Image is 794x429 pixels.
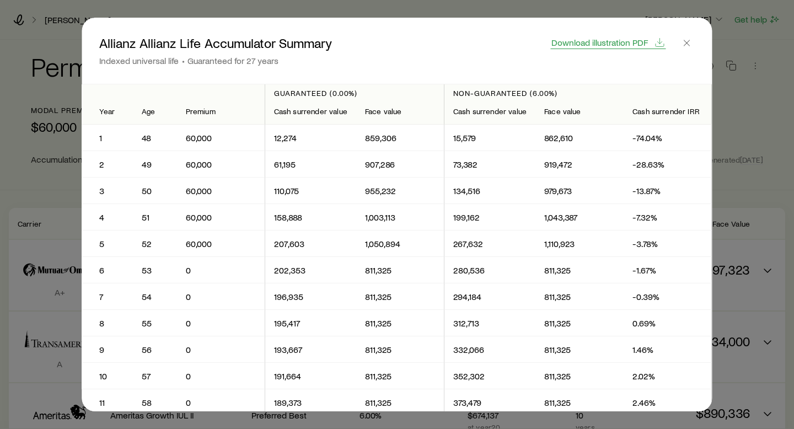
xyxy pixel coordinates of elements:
p: 8 [99,318,115,329]
div: Cash surrender value [274,107,347,116]
div: Cash surrender value [453,107,527,116]
p: 811,325 [365,318,435,329]
button: Download illustration PDF [551,36,666,49]
p: 60,000 [186,159,256,170]
div: Cash surrender IRR [633,107,703,116]
p: 53 [142,265,168,276]
p: 56 [142,344,168,355]
p: 919,472 [545,159,615,170]
p: -74.04% [633,132,703,143]
p: 0 [186,265,256,276]
p: -28.63% [633,159,703,170]
p: 811,325 [545,371,615,382]
div: Face value [545,107,615,116]
p: 811,325 [545,397,615,408]
p: 859,306 [365,132,435,143]
p: 6 [99,265,115,276]
p: 1,050,894 [365,238,435,249]
p: 10 [99,371,115,382]
p: 52 [142,238,168,249]
p: 158,888 [274,212,347,223]
p: -13.87% [633,185,703,196]
p: 1,043,387 [545,212,615,223]
p: 352,302 [453,371,527,382]
p: 11 [99,397,115,408]
p: 811,325 [365,371,435,382]
p: 1.46% [633,344,703,355]
p: 50 [142,185,168,196]
p: 811,325 [365,291,435,302]
div: Age [142,107,168,116]
p: 207,603 [274,238,347,249]
p: 1,110,923 [545,238,615,249]
p: 1 [99,132,115,143]
p: 55 [142,318,168,329]
p: 312,713 [453,318,527,329]
p: Non-guaranteed (6.00%) [453,89,702,98]
div: Premium [186,107,256,116]
p: 811,325 [545,265,615,276]
p: 280,536 [453,265,527,276]
p: 199,162 [453,212,527,223]
div: Year [99,107,115,116]
p: 5 [99,238,115,249]
p: 202,353 [274,265,347,276]
p: 189,373 [274,397,347,408]
p: 49 [142,159,168,170]
p: 332,066 [453,344,527,355]
p: 51 [142,212,168,223]
p: 0 [186,344,256,355]
p: 15,579 [453,132,527,143]
p: 955,232 [365,185,435,196]
p: 60,000 [186,238,256,249]
p: 1,003,113 [365,212,435,223]
p: Guaranteed (0.00%) [274,89,435,98]
p: 267,632 [453,238,527,249]
p: 193,667 [274,344,347,355]
p: 0 [186,371,256,382]
p: -0.39% [633,291,703,302]
p: 134,516 [453,185,527,196]
p: Indexed universal life Guaranteed for 27 years [99,55,332,66]
p: 862,610 [545,132,615,143]
p: Allianz Allianz Life Accumulator Summary [99,35,332,51]
span: Download illustration PDF [551,38,648,47]
p: 979,673 [545,185,615,196]
p: 60,000 [186,132,256,143]
p: 60,000 [186,185,256,196]
p: 3 [99,185,115,196]
p: -1.67% [633,265,703,276]
p: 0 [186,318,256,329]
p: 9 [99,344,115,355]
p: 811,325 [365,344,435,355]
p: 7 [99,291,115,302]
p: -3.78% [633,238,703,249]
p: 58 [142,397,168,408]
p: 73,382 [453,159,527,170]
p: 110,075 [274,185,347,196]
p: 191,664 [274,371,347,382]
p: 4 [99,212,115,223]
p: 811,325 [365,397,435,408]
p: 0 [186,291,256,302]
p: 60,000 [186,212,256,223]
p: 57 [142,371,168,382]
p: 0 [186,397,256,408]
p: 811,325 [545,291,615,302]
p: -7.32% [633,212,703,223]
p: 373,479 [453,397,527,408]
p: 811,325 [365,265,435,276]
p: 2.46% [633,397,703,408]
p: 294,184 [453,291,527,302]
p: 196,935 [274,291,347,302]
p: 0.69% [633,318,703,329]
p: 61,195 [274,159,347,170]
p: 195,417 [274,318,347,329]
p: 2 [99,159,115,170]
p: 811,325 [545,318,615,329]
div: Face value [365,107,435,116]
p: 12,274 [274,132,347,143]
p: 54 [142,291,168,302]
p: 907,286 [365,159,435,170]
p: 48 [142,132,168,143]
